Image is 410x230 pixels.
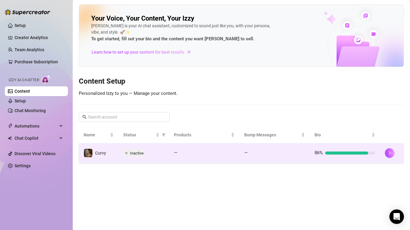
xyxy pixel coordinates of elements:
span: Bump Messages [244,132,300,138]
a: Creator Analytics [15,33,63,42]
span: Automations [15,121,58,131]
img: logo-BBDzfeDw.svg [5,9,50,15]
span: Learn how to set up your content for best results [92,49,184,55]
th: Products [169,127,239,143]
span: Chat Copilot [15,133,58,143]
span: search [82,115,87,119]
span: Inactive [130,151,144,155]
span: Izzy AI Chatter [8,77,39,83]
span: — [174,150,178,155]
a: Discover Viral Videos [15,151,55,156]
a: Purchase Subscription [15,59,58,64]
a: Chat Monitoring [15,108,46,113]
span: Bio [315,132,370,138]
th: Bump Messages [239,127,310,143]
span: right [388,151,392,155]
img: AI Chatter [42,75,51,84]
a: Content [15,89,30,94]
span: Status [123,132,155,138]
a: Setup [15,23,26,28]
span: filter [161,130,167,139]
a: Setup [15,98,26,103]
h2: Your Voice, Your Content, Your Izzy [91,14,194,23]
a: Learn how to set up your content for best results [91,47,196,57]
img: ai-chatter-content-library-cLFOSyPT.png [310,5,404,67]
th: Bio [310,127,380,143]
img: Chat Copilot [8,136,12,140]
th: Name [79,127,118,143]
th: Status [118,127,169,143]
span: Curvy [95,151,106,155]
a: Settings [15,163,31,168]
div: Open Intercom Messenger [389,209,404,224]
h3: Content Setup [79,77,404,86]
strong: To get started, fill out your bio and the content you want [PERSON_NAME] to sell. [91,36,254,42]
div: [PERSON_NAME] is your AI chat assistant, customized to sound just like you, with your persona, vi... [91,23,273,43]
span: filter [162,133,165,137]
span: Products [174,132,230,138]
span: Personalized Izzy to you — Manage your content. [79,91,178,96]
a: Team Analytics [15,47,44,52]
span: 86% [315,150,323,155]
img: Curvy [84,149,92,157]
span: thunderbolt [8,124,13,128]
span: Name [84,132,109,138]
button: right [385,148,395,158]
span: — [244,150,248,155]
input: Search account [88,114,161,120]
span: arrow-right [186,49,192,55]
